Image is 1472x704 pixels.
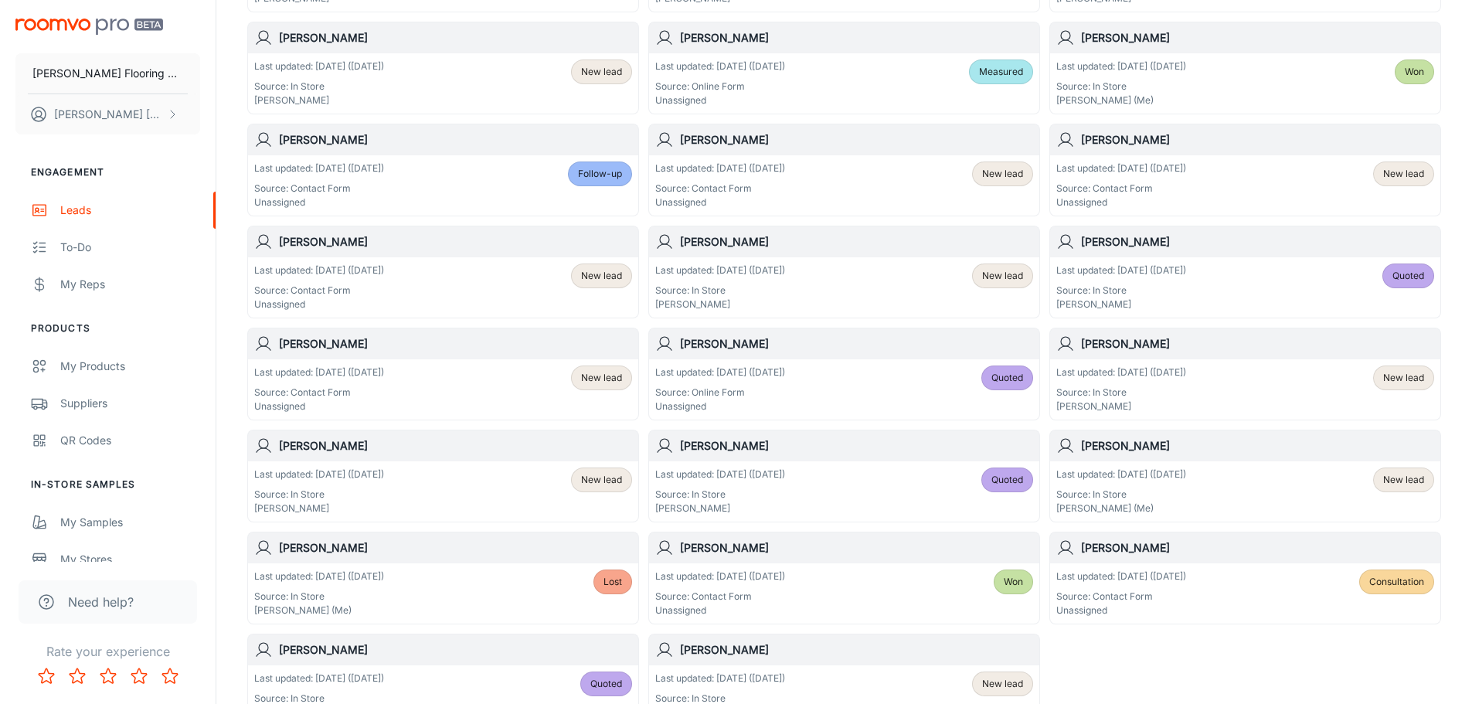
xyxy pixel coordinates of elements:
div: My Samples [60,514,200,531]
a: [PERSON_NAME]Last updated: [DATE] ([DATE])Source: In Store[PERSON_NAME]New lead [247,22,639,114]
span: New lead [581,65,622,79]
button: Rate 3 star [93,661,124,692]
p: Source: In Store [254,590,384,604]
p: Unassigned [254,400,384,413]
span: New lead [982,269,1023,283]
p: Last updated: [DATE] ([DATE]) [1056,264,1186,277]
span: Consultation [1369,575,1424,589]
a: [PERSON_NAME]Last updated: [DATE] ([DATE])Source: In Store[PERSON_NAME]New lead [247,430,639,522]
p: Source: Contact Form [1056,182,1186,196]
p: Last updated: [DATE] ([DATE]) [655,468,785,481]
span: New lead [581,371,622,385]
a: [PERSON_NAME]Last updated: [DATE] ([DATE])Source: In Store[PERSON_NAME]Quoted [648,430,1040,522]
a: [PERSON_NAME]Last updated: [DATE] ([DATE])Source: Contact FormUnassignedFollow-up [247,124,639,216]
p: [PERSON_NAME] [254,502,384,515]
p: Source: Contact Form [655,590,785,604]
p: Last updated: [DATE] ([DATE]) [655,366,785,379]
a: [PERSON_NAME]Last updated: [DATE] ([DATE])Source: Contact FormUnassignedNew lead [648,124,1040,216]
a: [PERSON_NAME]Last updated: [DATE] ([DATE])Source: Online FormUnassignedMeasured [648,22,1040,114]
span: Measured [979,65,1023,79]
p: Source: In Store [254,488,384,502]
p: Last updated: [DATE] ([DATE]) [254,264,384,277]
img: Roomvo PRO Beta [15,19,163,35]
button: [PERSON_NAME] Flooring Center [15,53,200,94]
h6: [PERSON_NAME] [1081,539,1434,556]
h6: [PERSON_NAME] [680,437,1033,454]
span: New lead [581,269,622,283]
p: Last updated: [DATE] ([DATE]) [254,570,384,583]
p: Source: Online Form [655,80,785,94]
p: Source: Contact Form [254,284,384,298]
span: Lost [603,575,622,589]
h6: [PERSON_NAME] [1081,29,1434,46]
span: Need help? [68,593,134,611]
h6: [PERSON_NAME] [279,131,632,148]
h6: [PERSON_NAME] [1081,233,1434,250]
span: Won [1004,575,1023,589]
a: [PERSON_NAME]Last updated: [DATE] ([DATE])Source: Contact FormUnassignedWon [648,532,1040,624]
p: [PERSON_NAME] Flooring Center [32,65,183,82]
p: [PERSON_NAME] [1056,400,1186,413]
a: [PERSON_NAME]Last updated: [DATE] ([DATE])Source: Contact FormUnassignedNew lead [247,328,639,420]
p: Last updated: [DATE] ([DATE]) [254,60,384,73]
span: Quoted [991,473,1023,487]
h6: [PERSON_NAME] [279,233,632,250]
div: To-do [60,239,200,256]
p: Last updated: [DATE] ([DATE]) [1056,162,1186,175]
h6: [PERSON_NAME] [279,539,632,556]
div: My Products [60,358,200,375]
p: [PERSON_NAME] [PERSON_NAME] [54,106,163,123]
p: Last updated: [DATE] ([DATE]) [1056,570,1186,583]
button: Rate 1 star [31,661,62,692]
p: Unassigned [1056,196,1186,209]
p: Source: Contact Form [1056,590,1186,604]
span: Quoted [590,677,622,691]
p: [PERSON_NAME] [655,502,785,515]
p: Last updated: [DATE] ([DATE]) [254,162,384,175]
a: [PERSON_NAME]Last updated: [DATE] ([DATE])Source: Contact FormUnassignedNew lead [247,226,639,318]
a: [PERSON_NAME]Last updated: [DATE] ([DATE])Source: Online FormUnassignedQuoted [648,328,1040,420]
span: Quoted [991,371,1023,385]
a: [PERSON_NAME]Last updated: [DATE] ([DATE])Source: In Store[PERSON_NAME] (Me)Lost [247,532,639,624]
div: My Reps [60,276,200,293]
a: [PERSON_NAME]Last updated: [DATE] ([DATE])Source: In Store[PERSON_NAME]New lead [648,226,1040,318]
p: Unassigned [655,94,785,107]
span: New lead [1383,167,1424,181]
a: [PERSON_NAME]Last updated: [DATE] ([DATE])Source: Contact FormUnassignedConsultation [1049,532,1441,624]
p: Unassigned [655,604,785,617]
p: Unassigned [655,196,785,209]
span: New lead [581,473,622,487]
h6: [PERSON_NAME] [1081,335,1434,352]
p: Source: In Store [655,284,785,298]
span: Won [1405,65,1424,79]
button: Rate 4 star [124,661,155,692]
h6: [PERSON_NAME] [279,437,632,454]
p: Source: Contact Form [254,386,384,400]
p: Last updated: [DATE] ([DATE]) [655,162,785,175]
p: Rate your experience [12,642,203,661]
span: Quoted [1392,269,1424,283]
p: Source: In Store [254,80,384,94]
h6: [PERSON_NAME] [1081,131,1434,148]
p: Last updated: [DATE] ([DATE]) [655,570,785,583]
p: Source: Contact Form [254,182,384,196]
p: Source: In Store [1056,386,1186,400]
a: [PERSON_NAME]Last updated: [DATE] ([DATE])Source: In Store[PERSON_NAME] (Me)New lead [1049,430,1441,522]
p: Last updated: [DATE] ([DATE]) [655,264,785,277]
button: [PERSON_NAME] [PERSON_NAME] [15,94,200,134]
p: Last updated: [DATE] ([DATE]) [254,366,384,379]
a: [PERSON_NAME]Last updated: [DATE] ([DATE])Source: In Store[PERSON_NAME]Quoted [1049,226,1441,318]
p: Unassigned [655,400,785,413]
p: Source: In Store [1056,80,1186,94]
h6: [PERSON_NAME] [279,335,632,352]
p: [PERSON_NAME] [254,94,384,107]
p: [PERSON_NAME] [655,298,785,311]
span: New lead [1383,371,1424,385]
p: [PERSON_NAME] (Me) [254,604,384,617]
p: Last updated: [DATE] ([DATE]) [254,672,384,685]
p: [PERSON_NAME] [1056,298,1186,311]
p: Last updated: [DATE] ([DATE]) [1056,366,1186,379]
p: Last updated: [DATE] ([DATE]) [655,672,785,685]
a: [PERSON_NAME]Last updated: [DATE] ([DATE])Source: Contact FormUnassignedNew lead [1049,124,1441,216]
a: [PERSON_NAME]Last updated: [DATE] ([DATE])Source: In Store[PERSON_NAME] (Me)Won [1049,22,1441,114]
